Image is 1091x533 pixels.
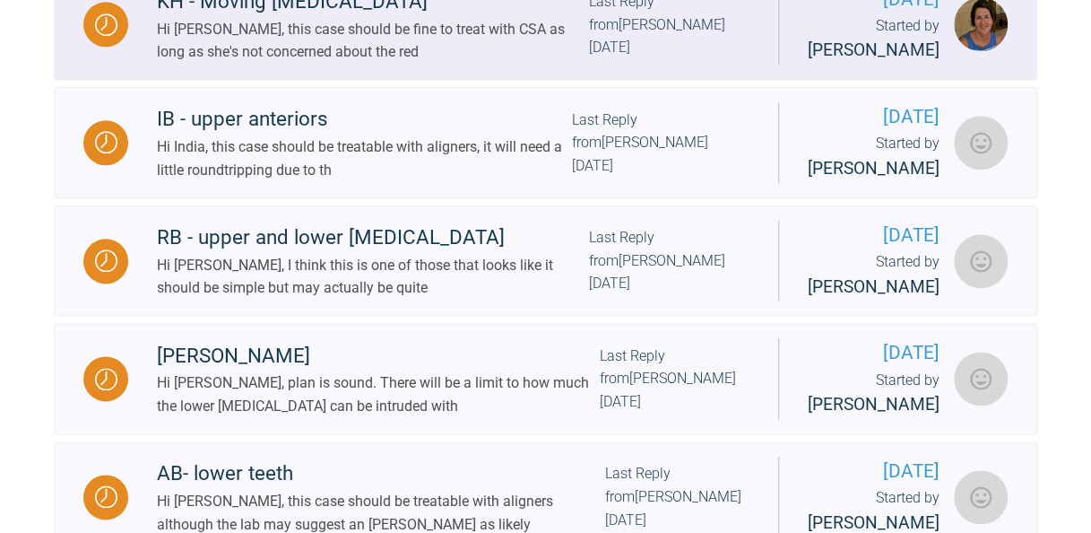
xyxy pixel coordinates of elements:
[95,249,117,272] img: Waiting
[808,394,939,415] span: [PERSON_NAME]
[157,458,605,490] div: AB- lower teeth
[157,103,572,135] div: IB - upper anteriors
[808,132,939,182] div: Started by
[54,87,1037,198] a: WaitingIB - upper anteriorsHi India, this case should be treatable with aligners, it will need a ...
[157,135,572,181] div: Hi India, this case should be treatable with aligners, it will need a little roundtripping due to th
[808,369,939,419] div: Started by
[157,222,588,254] div: RB - upper and lower [MEDICAL_DATA]
[157,18,589,64] div: Hi [PERSON_NAME], this case should be fine to treat with CSA as long as she's not concerned about...
[157,371,600,417] div: Hi [PERSON_NAME], plan is sound. There will be a limit to how much the lower [MEDICAL_DATA] can b...
[157,340,600,372] div: [PERSON_NAME]
[954,234,1008,288] img: David Core
[954,470,1008,524] img: Jeffrey Bowman
[808,338,939,368] span: [DATE]
[54,323,1037,434] a: Waiting[PERSON_NAME]Hi [PERSON_NAME], plan is sound. There will be a limit to how much the lower ...
[808,14,939,65] div: Started by
[588,226,749,295] div: Last Reply from [PERSON_NAME] [DATE]
[808,221,939,250] span: [DATE]
[600,345,750,414] div: Last Reply from [PERSON_NAME] [DATE]
[954,352,1008,406] img: Nicola Bone
[157,254,588,300] div: Hi [PERSON_NAME], I think this is one of those that looks like it should be simple but may actual...
[808,512,939,533] span: [PERSON_NAME]
[95,131,117,153] img: Waiting
[808,102,939,132] span: [DATE]
[808,39,939,60] span: [PERSON_NAME]
[808,276,939,297] span: [PERSON_NAME]
[572,109,749,178] div: Last Reply from [PERSON_NAME] [DATE]
[808,158,939,179] span: [PERSON_NAME]
[954,116,1008,170] img: India Miller
[54,205,1037,317] a: WaitingRB - upper and lower [MEDICAL_DATA]Hi [PERSON_NAME], I think this is one of those that loo...
[95,13,117,36] img: Waiting
[605,462,749,531] div: Last Reply from [PERSON_NAME] [DATE]
[808,457,939,486] span: [DATE]
[95,368,117,390] img: Waiting
[808,250,939,301] div: Started by
[95,485,117,508] img: Waiting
